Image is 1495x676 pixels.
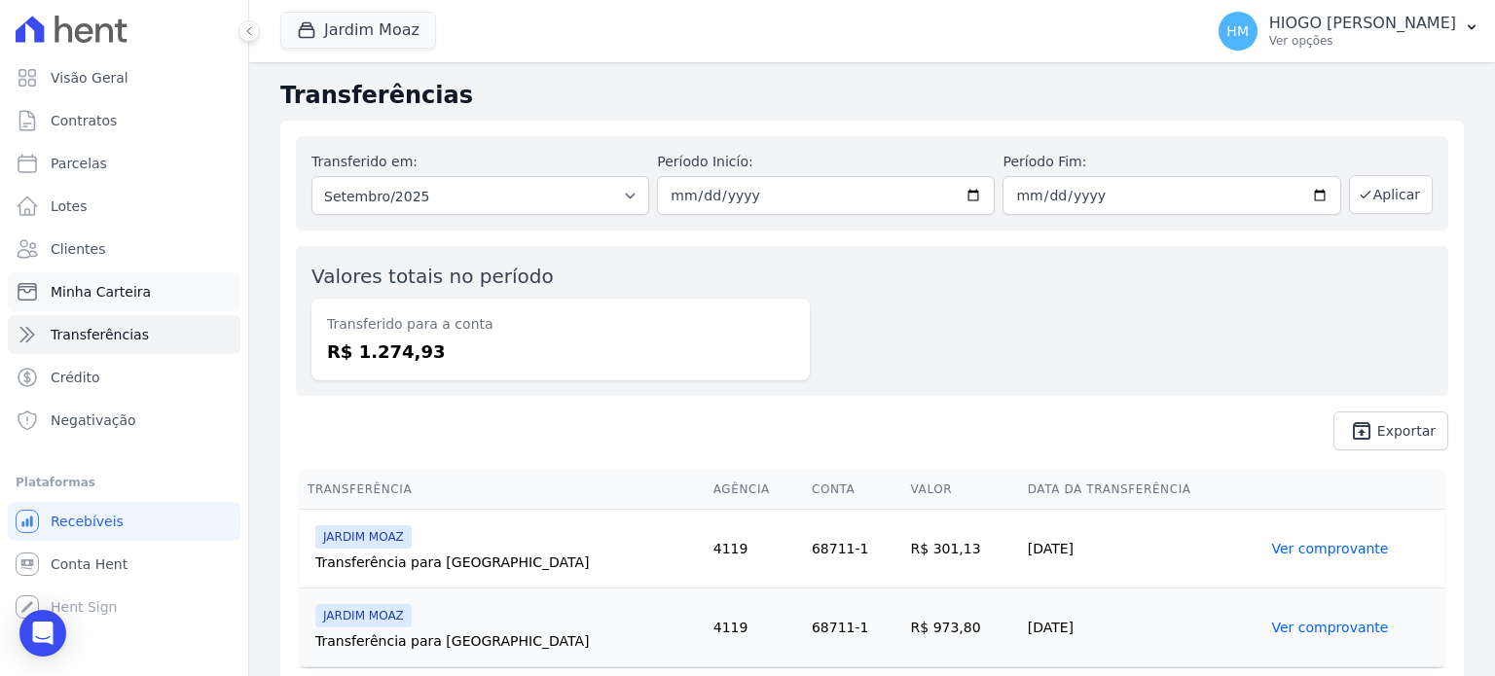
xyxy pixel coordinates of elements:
[51,196,88,216] span: Lotes
[657,152,995,172] label: Período Inicío:
[51,368,100,387] span: Crédito
[51,154,107,173] span: Parcelas
[51,512,124,531] span: Recebíveis
[8,315,240,354] a: Transferências
[1020,510,1264,588] td: [DATE]
[300,470,706,510] th: Transferência
[315,552,698,572] div: Transferência para [GEOGRAPHIC_DATA]
[280,78,1464,113] h2: Transferências
[327,314,794,335] dt: Transferido para a conta
[311,154,418,169] label: Transferido em:
[51,239,105,259] span: Clientes
[1333,411,1448,450] a: unarchive Exportar
[1350,419,1373,443] i: unarchive
[8,401,240,440] a: Negativação
[8,101,240,140] a: Contratos
[1272,541,1389,556] a: Ver comprovante
[1020,588,1264,667] td: [DATE]
[903,588,1020,667] td: R$ 973,80
[706,470,804,510] th: Agência
[16,471,233,494] div: Plataformas
[903,510,1020,588] td: R$ 301,13
[51,111,117,130] span: Contratos
[706,510,804,588] td: 4119
[903,470,1020,510] th: Valor
[1269,33,1456,49] p: Ver opções
[8,545,240,584] a: Conta Hent
[1269,14,1456,33] p: HIOGO [PERSON_NAME]
[8,58,240,97] a: Visão Geral
[51,325,149,344] span: Transferências
[51,410,136,430] span: Negativação
[804,470,903,510] th: Conta
[8,358,240,397] a: Crédito
[51,282,151,302] span: Minha Carteira
[1226,24,1249,38] span: HM
[19,610,66,657] div: Open Intercom Messenger
[8,230,240,268] a: Clientes
[804,510,903,588] td: 68711-1
[51,554,128,574] span: Conta Hent
[1203,4,1495,58] button: HM HIOGO [PERSON_NAME] Ver opções
[8,187,240,226] a: Lotes
[315,525,412,549] span: JARDIM MOAZ
[327,338,794,365] dd: R$ 1.274,93
[1377,425,1436,437] span: Exportar
[1349,175,1433,214] button: Aplicar
[315,631,698,651] div: Transferência para [GEOGRAPHIC_DATA]
[1003,152,1340,172] label: Período Fim:
[804,588,903,667] td: 68711-1
[311,265,554,288] label: Valores totais no período
[315,604,412,627] span: JARDIM MOAZ
[8,144,240,183] a: Parcelas
[1020,470,1264,510] th: Data da Transferência
[1272,620,1389,635] a: Ver comprovante
[8,272,240,311] a: Minha Carteira
[8,502,240,541] a: Recebíveis
[706,588,804,667] td: 4119
[51,68,128,88] span: Visão Geral
[280,12,436,49] button: Jardim Moaz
